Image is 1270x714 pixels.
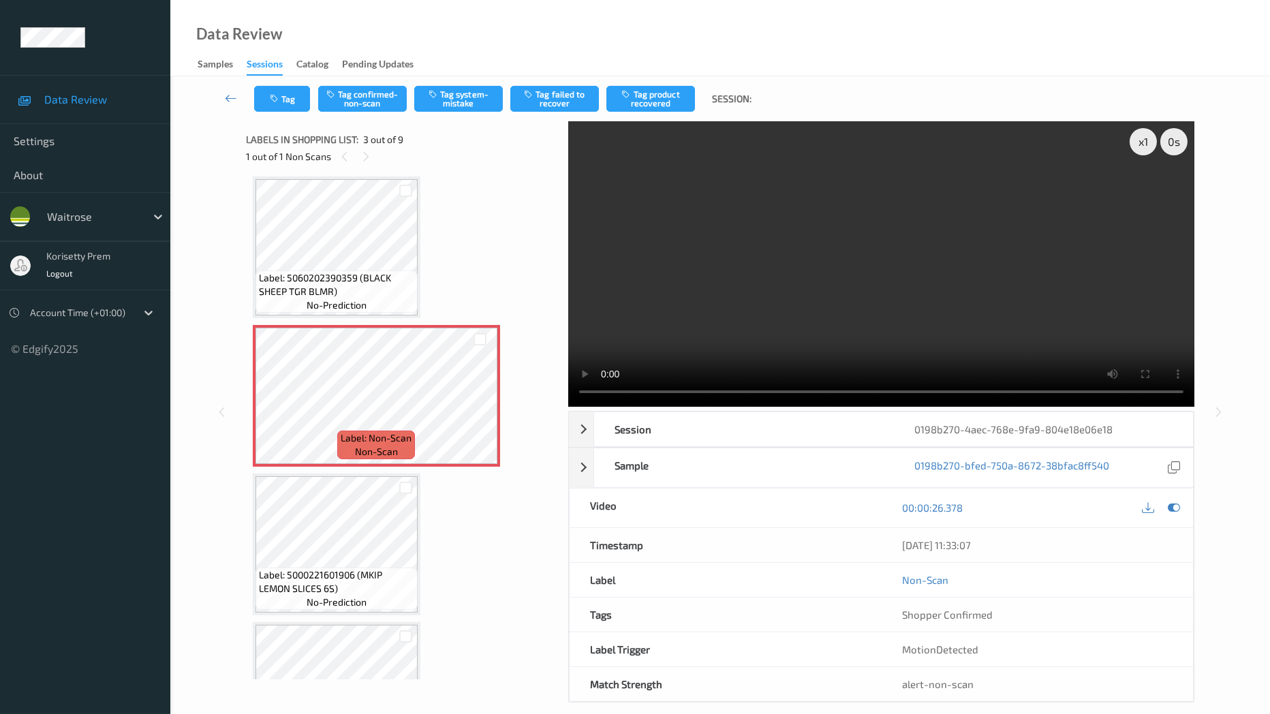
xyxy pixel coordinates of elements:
span: no-prediction [307,595,367,609]
a: Non-Scan [902,573,948,587]
div: Session [594,412,894,446]
a: Pending Updates [342,55,427,74]
div: Match Strength [570,667,882,701]
span: Labels in shopping list: [246,133,358,146]
div: Catalog [296,57,328,74]
div: 0 s [1160,128,1188,155]
div: 0198b270-4aec-768e-9fa9-804e18e06e18 [894,412,1194,446]
a: Samples [198,55,247,74]
a: 00:00:26.378 [902,501,963,514]
div: Session0198b270-4aec-768e-9fa9-804e18e06e18 [569,412,1194,447]
div: MotionDetected [882,632,1194,666]
button: Tag system-mistake [414,86,503,112]
span: Label: 5000221601906 (MKIP LEMON SLICES 6S) [259,568,414,595]
div: Samples [198,57,233,74]
div: Label [570,563,882,597]
button: Tag failed to recover [510,86,599,112]
a: Catalog [296,55,342,74]
span: Session: [712,92,752,106]
div: Data Review [196,27,282,41]
button: Tag product recovered [606,86,695,112]
span: 3 out of 9 [363,133,403,146]
div: Timestamp [570,528,882,562]
div: Video [570,488,882,527]
span: Label: Non-Scan [341,431,412,445]
span: Shopper Confirmed [902,608,993,621]
a: 0198b270-bfed-750a-8672-38bfac8ff540 [914,459,1109,477]
span: Label: 5060202390359 (BLACK SHEEP TGR BLMR) [259,271,414,298]
div: Sessions [247,57,283,76]
button: Tag [254,86,310,112]
span: no-prediction [307,298,367,312]
div: Label Trigger [570,632,882,666]
div: Tags [570,597,882,632]
div: Sample [594,448,894,487]
div: [DATE] 11:33:07 [902,538,1173,552]
button: Tag confirmed-non-scan [318,86,407,112]
div: x 1 [1130,128,1157,155]
div: 1 out of 1 Non Scans [246,148,559,165]
div: Pending Updates [342,57,414,74]
div: Sample0198b270-bfed-750a-8672-38bfac8ff540 [569,448,1194,488]
span: non-scan [355,445,398,459]
div: alert-non-scan [902,677,1173,691]
a: Sessions [247,55,296,76]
